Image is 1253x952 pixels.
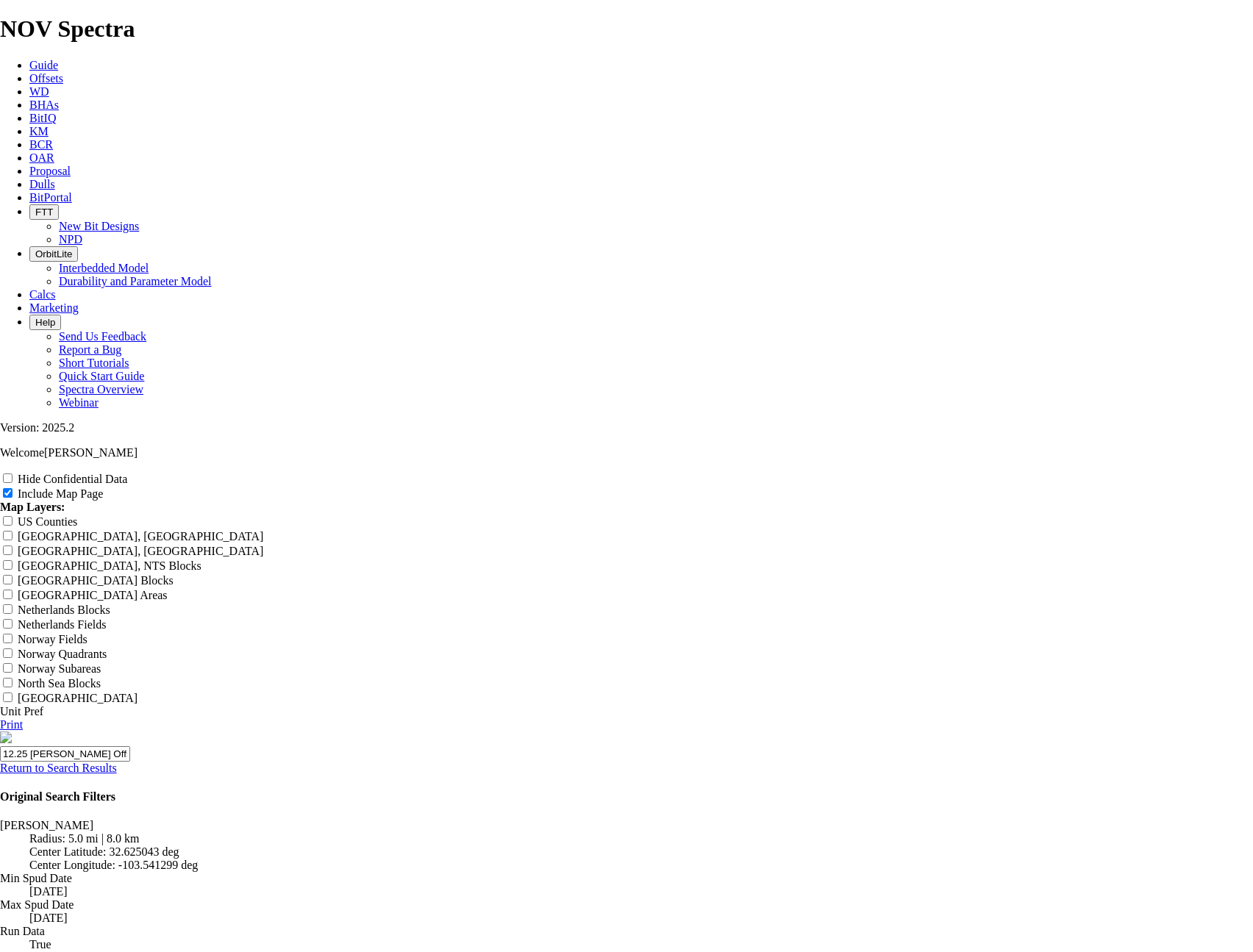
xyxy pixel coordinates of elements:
span: OrbitLite [35,248,72,260]
a: NPD [59,233,82,246]
label: [GEOGRAPHIC_DATA] Areas [18,589,168,601]
a: BCR [29,138,53,151]
a: Calcs [29,288,56,301]
a: BitPortal [29,191,72,204]
label: [GEOGRAPHIC_DATA] Blocks [18,574,174,587]
a: Proposal [29,165,71,177]
label: North Sea Blocks [18,677,101,690]
a: OAR [29,151,54,164]
button: FTT [29,204,59,220]
a: Webinar [59,396,99,409]
label: US Counties [18,515,77,528]
a: Interbedded Model [59,262,149,274]
a: Short Tutorials [59,357,129,369]
a: WD [29,85,49,98]
label: Norway Subareas [18,662,101,675]
span: FTT [35,207,53,218]
dd: [DATE] [29,885,1253,898]
a: New Bit Designs [59,220,139,232]
a: Spectra Overview [59,383,143,396]
a: Dulls [29,178,55,190]
label: [GEOGRAPHIC_DATA] [18,692,138,704]
label: [GEOGRAPHIC_DATA], [GEOGRAPHIC_DATA] [18,545,263,557]
a: BHAs [29,99,59,111]
button: Help [29,315,61,330]
a: Guide [29,59,58,71]
a: Marketing [29,301,79,314]
span: [PERSON_NAME] [44,446,138,459]
a: BitIQ [29,112,56,124]
dd: Radius: 5.0 mi | 8.0 km Center Latitude: 32.625043 deg Center Longitude: -103.541299 deg [29,832,1253,872]
a: Quick Start Guide [59,370,144,382]
a: Report a Bug [59,343,121,356]
label: Norway Quadrants [18,648,107,660]
a: KM [29,125,49,137]
label: Netherlands Fields [18,618,106,631]
dd: [DATE] [29,912,1253,925]
button: OrbitLite [29,246,78,262]
label: Hide Confidential Data [18,473,127,485]
span: Help [35,317,55,328]
a: Offsets [29,72,63,85]
label: [GEOGRAPHIC_DATA], NTS Blocks [18,559,201,572]
dd: True [29,938,1253,951]
label: Include Map Page [18,487,103,500]
label: Norway Fields [18,633,88,645]
label: Netherlands Blocks [18,604,110,616]
label: [GEOGRAPHIC_DATA], [GEOGRAPHIC_DATA] [18,530,263,543]
a: Send Us Feedback [59,330,146,343]
a: Durability and Parameter Model [59,275,212,287]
